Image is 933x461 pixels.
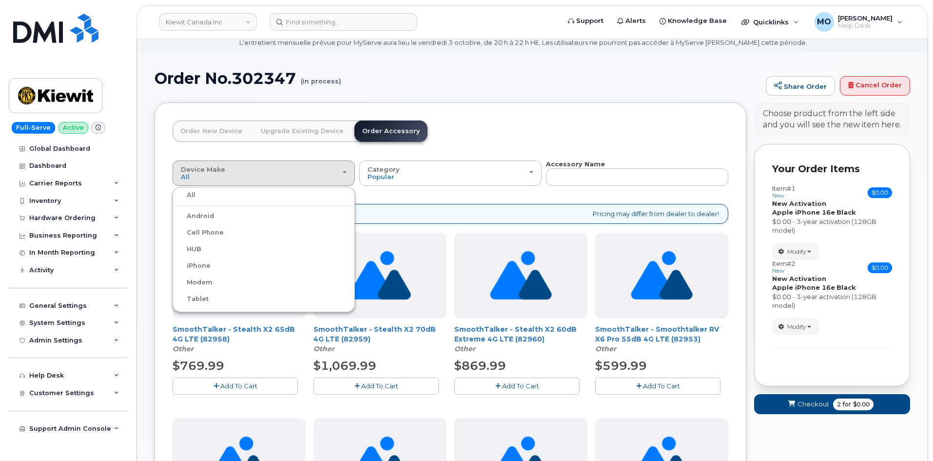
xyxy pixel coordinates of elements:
span: $869.99 [454,359,506,373]
span: $0.00 [868,262,892,273]
strong: Apple iPhone 16e [772,208,835,216]
div: Mark Oyekunie [808,12,910,32]
span: Device Make [181,165,225,173]
label: Modem [175,277,213,288]
span: Knowledge Base [668,16,727,26]
a: Order New Device [173,120,250,142]
a: Alerts [610,11,653,31]
button: Modify [772,243,819,260]
label: Tablet [175,293,209,305]
label: HUB [175,243,201,255]
img: no_image_found-2caef05468ed5679b831cfe6fc140e25e0c280774317ffc20a367ab7fd17291e.png [490,233,552,319]
label: All [175,189,195,201]
div: $0.00 - 3-year activation (128GB model) [772,292,892,310]
span: 2 [837,400,841,409]
a: Upgrade Existing Device [253,120,351,142]
a: Support [561,11,610,31]
a: SmoothTalker - Stealth X2 65dB 4G LTE (82958) [173,325,295,343]
div: Pricing may differ from dealer to dealer! [173,204,728,224]
label: iPhone [175,260,211,272]
div: Choose product from the left side and you will see the new item here. [763,108,901,131]
span: Add To Cart [502,382,539,390]
small: (in process) [301,70,341,85]
strong: Apple iPhone 16e [772,283,835,291]
strong: Black [836,208,856,216]
a: SmoothTalker - Smoothtalker RV X6 Pro 55dB 4G LTE (82953) [595,325,719,343]
a: Cancel Order [840,76,910,96]
div: $0.00 - 3-year activation (128GB model) [772,217,892,235]
button: Add To Cart [595,378,720,395]
em: Other [313,344,334,353]
button: Add To Cart [313,378,439,395]
span: $599.99 [595,359,647,373]
a: SmoothTalker - Stealth X2 60dB Extreme 4G LTE (82960) [454,325,577,343]
strong: Accessory Name [546,160,605,168]
h3: Item [772,185,796,199]
span: $0.00 [853,400,870,409]
a: SmoothTalker - Stealth X2 70dB 4G LTE (82959) [313,325,436,343]
span: Category [368,165,400,173]
button: Add To Cart [454,378,580,395]
span: Checkout [797,400,829,409]
small: new [772,267,784,274]
span: Alerts [625,16,646,26]
em: Other [595,344,616,353]
small: new [772,192,784,199]
div: SmoothTalker - Stealth X2 70dB 4G LTE (82959) [313,324,447,354]
span: $1,069.99 [313,359,376,373]
p: Your Order Items [772,162,892,176]
span: Modify [787,247,806,256]
span: Add To Cart [220,382,257,390]
span: Add To Cart [643,382,680,390]
span: Add To Cart [361,382,398,390]
em: Other [454,344,475,353]
em: Other [173,344,194,353]
h3: Item [772,260,796,274]
button: Checkout 2 for $0.00 [754,394,910,414]
button: Add To Cart [173,378,298,395]
span: MO [817,16,831,28]
a: Share Order [766,76,835,96]
a: Knowledge Base [653,11,734,31]
strong: New Activation [772,200,826,207]
div: Quicklinks [735,12,806,32]
a: Kiewit Canada Inc [159,13,257,31]
label: Cell Phone [175,227,224,239]
iframe: Messenger Launcher [891,419,926,454]
span: $769.99 [173,359,224,373]
button: Device Make All [173,160,355,186]
img: no_image_found-2caef05468ed5679b831cfe6fc140e25e0c280774317ffc20a367ab7fd17291e.png [349,233,411,319]
span: #2 [787,260,796,267]
input: Find something... [270,13,417,31]
button: Modify [772,318,819,335]
span: $0.00 [868,187,892,198]
span: Popular [368,173,394,180]
span: for [841,400,853,409]
h1: Order No.302347 [155,70,761,87]
label: Android [175,210,214,222]
div: SmoothTalker - Smoothtalker RV X6 Pro 55dB 4G LTE (82953) [595,324,728,354]
span: Quicklinks [753,18,789,26]
span: Support [576,16,603,26]
strong: New Activation [772,275,826,282]
span: #1 [787,184,796,192]
span: Help Desk [838,22,893,30]
span: [PERSON_NAME] [838,14,893,22]
button: Category Popular [359,160,542,186]
div: SmoothTalker - Stealth X2 65dB 4G LTE (82958) [173,324,306,354]
img: no_image_found-2caef05468ed5679b831cfe6fc140e25e0c280774317ffc20a367ab7fd17291e.png [631,233,693,319]
a: Order Accessory [354,120,428,142]
span: All [181,173,190,180]
strong: Black [836,283,856,291]
span: Modify [787,322,806,331]
div: SmoothTalker - Stealth X2 60dB Extreme 4G LTE (82960) [454,324,587,354]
